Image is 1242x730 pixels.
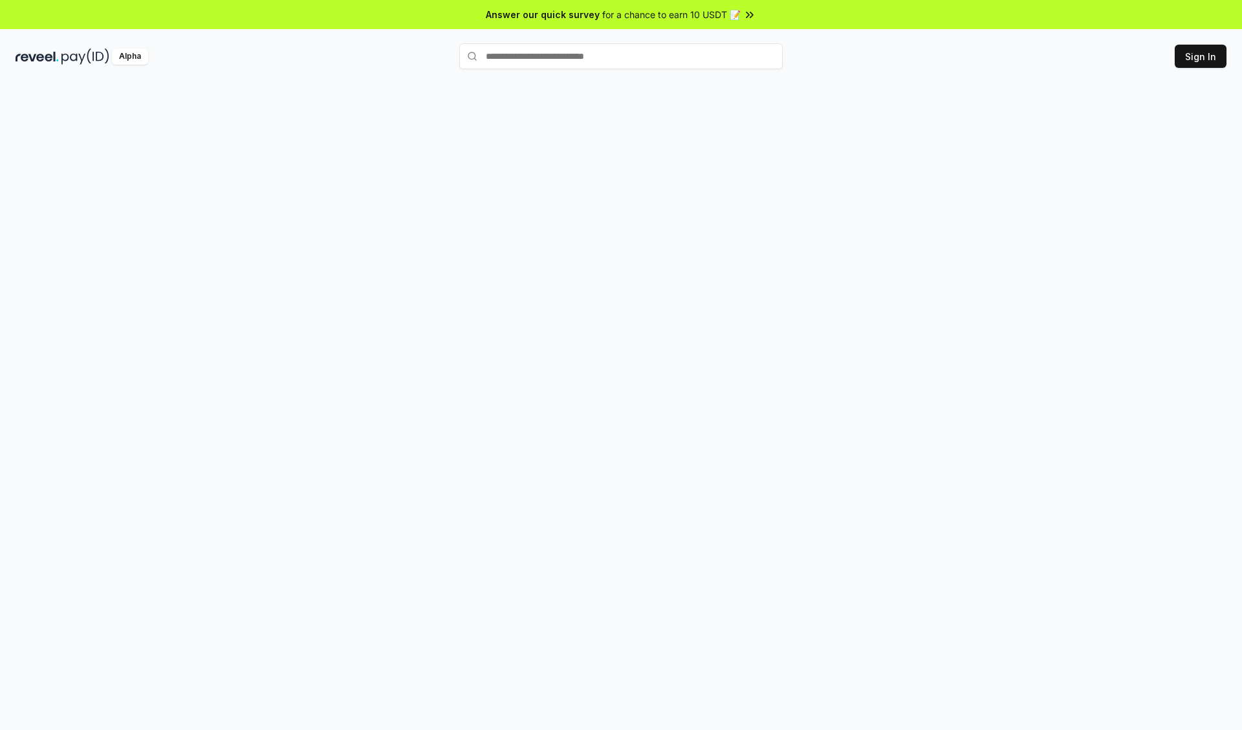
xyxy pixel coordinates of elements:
img: reveel_dark [16,48,59,65]
span: Answer our quick survey [486,8,600,21]
div: Alpha [112,48,148,65]
img: pay_id [61,48,109,65]
button: Sign In [1175,45,1226,68]
span: for a chance to earn 10 USDT 📝 [602,8,741,21]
